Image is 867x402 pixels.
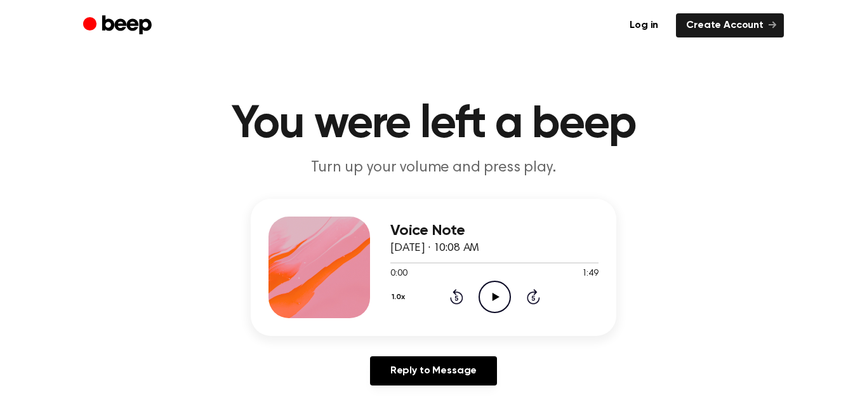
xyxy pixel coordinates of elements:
h3: Voice Note [390,222,599,239]
span: 0:00 [390,267,407,281]
a: Beep [83,13,155,38]
button: 1.0x [390,286,410,308]
span: [DATE] · 10:08 AM [390,243,479,254]
h1: You were left a beep [109,102,758,147]
a: Log in [619,13,668,37]
span: 1:49 [582,267,599,281]
a: Reply to Message [370,356,497,385]
p: Turn up your volume and press play. [190,157,677,178]
a: Create Account [676,13,784,37]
